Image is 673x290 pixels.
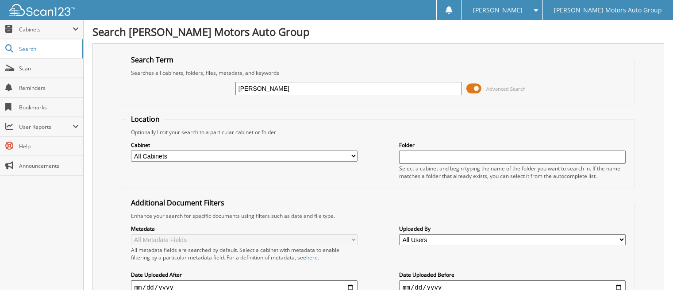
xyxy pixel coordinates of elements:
[399,271,626,278] label: Date Uploaded Before
[19,162,79,170] span: Announcements
[19,45,77,53] span: Search
[19,104,79,111] span: Bookmarks
[127,55,178,65] legend: Search Term
[127,198,229,208] legend: Additional Document Filters
[19,123,73,131] span: User Reports
[399,141,626,149] label: Folder
[9,4,75,16] img: scan123-logo-white.svg
[473,8,523,13] span: [PERSON_NAME]
[131,246,358,261] div: All metadata fields are searched by default. Select a cabinet with metadata to enable filtering b...
[131,141,358,149] label: Cabinet
[131,225,358,232] label: Metadata
[92,24,664,39] h1: Search [PERSON_NAME] Motors Auto Group
[486,85,526,92] span: Advanced Search
[399,165,626,180] div: Select a cabinet and begin typing the name of the folder you want to search in. If the name match...
[399,225,626,232] label: Uploaded By
[131,271,358,278] label: Date Uploaded After
[306,254,318,261] a: here
[127,114,164,124] legend: Location
[554,8,662,13] span: [PERSON_NAME] Motors Auto Group
[127,69,631,77] div: Searches all cabinets, folders, files, metadata, and keywords
[127,128,631,136] div: Optionally limit your search to a particular cabinet or folder
[19,26,73,33] span: Cabinets
[19,143,79,150] span: Help
[19,65,79,72] span: Scan
[19,84,79,92] span: Reminders
[127,212,631,220] div: Enhance your search for specific documents using filters such as date and file type.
